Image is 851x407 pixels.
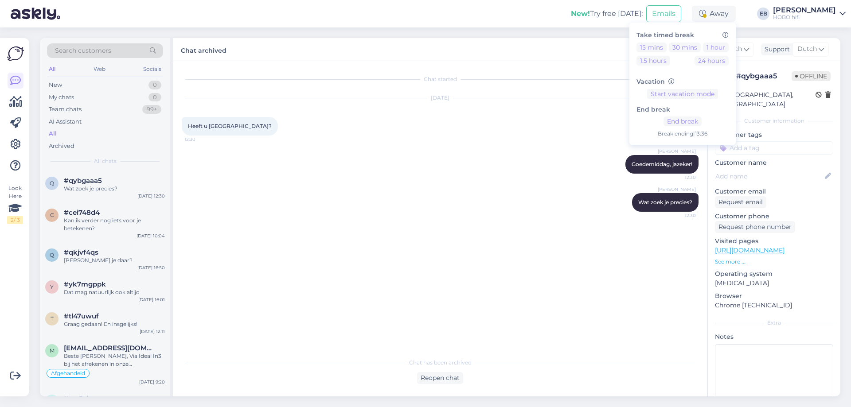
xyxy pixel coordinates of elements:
span: [PERSON_NAME] [658,148,696,155]
div: All [49,129,57,138]
div: [DATE] 12:30 [137,193,165,199]
input: Add a tag [715,141,833,155]
div: New [49,81,62,89]
div: Try free [DATE]: [571,8,643,19]
span: #qkjvf4qs [64,248,98,256]
div: Support [761,45,790,54]
div: 0 [148,93,161,102]
div: Chat started [182,75,699,83]
div: All [47,63,57,75]
span: 12:30 [184,136,218,143]
div: Break ending | 13:36 [636,130,729,138]
div: Archived [49,142,74,151]
p: See more ... [715,258,833,266]
div: Look Here [7,184,23,224]
span: t [51,315,54,322]
span: 12:30 [663,212,696,219]
span: [PERSON_NAME] [658,186,696,193]
p: Customer name [715,158,833,167]
div: [DATE] 9:20 [139,379,165,385]
div: Socials [141,63,163,75]
div: Away [692,6,736,22]
button: Start vacation mode [647,89,718,99]
p: Notes [715,332,833,341]
a: [URL][DOMAIN_NAME] [715,246,785,254]
div: [PERSON_NAME] je daar? [64,256,165,264]
button: 15 mins [636,43,667,52]
div: Dat mag natuurlijk ook altijd [64,288,165,296]
div: Web [92,63,107,75]
div: Wat zoek je precies? [64,185,165,193]
span: c [50,212,54,218]
div: [DATE] 10:04 [137,233,165,239]
p: Chrome [TECHNICAL_ID] [715,301,833,310]
p: Customer tags [715,130,833,140]
span: q [50,180,54,186]
span: 12:30 [663,174,696,181]
button: Emails [646,5,681,22]
div: AI Assistant [49,117,82,126]
span: #yk7mgppk [64,280,106,288]
span: #vzt5elnn [64,395,98,403]
div: Extra [715,319,833,327]
span: y [50,283,54,290]
div: Team chats [49,105,82,114]
span: #tl47uwuf [64,312,99,320]
p: Customer email [715,187,833,196]
div: Graag gedaan! En insgelijks! [64,320,165,328]
div: [GEOGRAPHIC_DATA], [GEOGRAPHIC_DATA] [718,90,816,109]
span: Dutch [797,44,817,54]
h6: Vacation [636,78,729,85]
h6: Take timed break [636,31,729,39]
div: 2 / 3 [7,216,23,224]
span: m [50,347,55,354]
span: Heeft u [GEOGRAPHIC_DATA]? [188,123,272,129]
span: m_de_jong7@hotmail.com [64,344,156,352]
div: EB [757,8,769,20]
h6: End break [636,106,729,113]
div: 99+ [142,105,161,114]
img: Askly Logo [7,45,24,62]
span: Wat zoek je precies? [638,199,692,205]
p: Operating system [715,269,833,279]
span: Chat has been archived [409,359,472,367]
span: q [50,252,54,258]
span: Afgehandeld [51,371,85,376]
span: #cei748d4 [64,209,100,217]
div: [PERSON_NAME] [773,7,836,14]
span: #qybgaaa5 [64,177,102,185]
label: Chat archived [181,43,226,55]
div: My chats [49,93,74,102]
p: [MEDICAL_DATA] [715,279,833,288]
button: 1 hour [703,43,729,52]
div: HOBO hifi [773,14,836,21]
button: End break [664,116,702,126]
p: Browser [715,291,833,301]
div: [DATE] 12:11 [140,328,165,335]
div: [DATE] [182,94,699,102]
div: 0 [148,81,161,89]
div: Request email [715,196,766,208]
span: Search customers [55,46,111,55]
div: Customer information [715,117,833,125]
button: 24 hours [695,56,729,66]
input: Add name [715,171,823,181]
span: All chats [94,157,117,165]
p: Customer phone [715,212,833,221]
div: Reopen chat [417,372,463,384]
button: 1.5 hours [636,56,670,66]
div: Kan ik verder nog iets voor je betekenen? [64,217,165,233]
span: Goedemiddag, jazeker! [632,161,692,167]
div: Beste [PERSON_NAME], Via Ideal In3 bij het afrekenen in onze webshopkassa kan je gebruikmaken van... [64,352,165,368]
div: [DATE] 16:01 [138,296,165,303]
div: Request phone number [715,221,795,233]
div: # qybgaaa5 [736,71,792,81]
p: Visited pages [715,236,833,246]
b: New! [571,9,590,18]
span: Offline [792,71,831,81]
div: [DATE] 16:50 [137,264,165,271]
button: 30 mins [669,43,701,52]
a: [PERSON_NAME]HOBO hifi [773,7,846,21]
